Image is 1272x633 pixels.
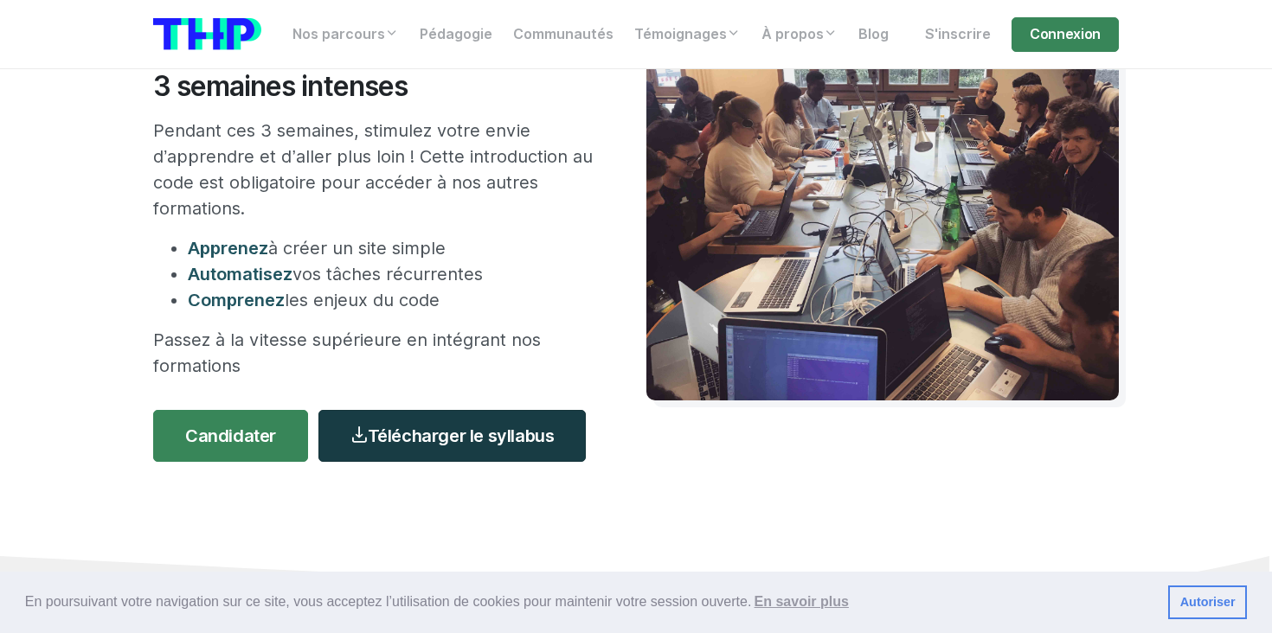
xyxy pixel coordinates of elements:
a: Pédagogie [409,17,503,52]
span: Automatisez [188,264,292,285]
a: Blog [848,17,899,52]
a: Témoignages [624,17,751,52]
span: En poursuivant votre navigation sur ce site, vous acceptez l’utilisation de cookies pour mainteni... [25,589,1154,615]
a: learn more about cookies [751,589,851,615]
a: dismiss cookie message [1168,585,1247,620]
a: Communautés [503,17,624,52]
li: vos tâches récurrentes [188,261,594,287]
p: Passez à la vitesse supérieure en intégrant nos formations [153,327,594,379]
li: à créer un site simple [188,235,594,261]
a: Candidater [153,410,308,462]
a: Télécharger le syllabus [318,410,586,462]
img: Travail [646,14,1119,400]
p: Pendant ces 3 semaines, stimulez votre envie d’apprendre et d’aller plus loin ! Cette introductio... [153,118,594,221]
h2: 3 semaines intenses [153,70,594,103]
a: S'inscrire [915,17,1001,52]
li: les enjeux du code [188,287,594,313]
span: Apprenez [188,238,268,259]
span: Comprenez [188,290,285,310]
img: logo [153,18,261,50]
a: Nos parcours [282,17,409,52]
a: Connexion [1012,17,1119,52]
a: À propos [751,17,848,52]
